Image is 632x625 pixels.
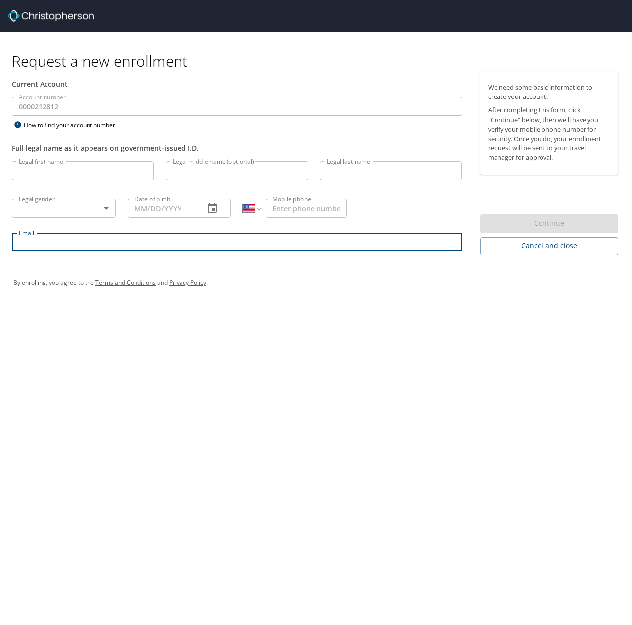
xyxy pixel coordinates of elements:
[12,199,116,218] div: ​
[12,119,135,131] div: How to find your account number
[488,240,611,252] span: Cancel and close
[488,83,611,101] p: We need some basic information to create your account.
[12,51,626,71] h1: Request a new enrollment
[8,10,94,22] img: cbt logo
[480,237,619,255] button: Cancel and close
[169,278,206,287] a: Privacy Policy
[128,199,197,218] input: MM/DD/YYYY
[12,79,462,89] div: Current Account
[12,143,462,153] div: Full legal name as it appears on government-issued I.D.
[13,270,619,295] div: By enrolling, you agree to the and .
[266,199,347,218] input: Enter phone number
[95,278,156,287] a: Terms and Conditions
[488,105,611,162] p: After completing this form, click "Continue" below, then we'll have you verify your mobile phone ...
